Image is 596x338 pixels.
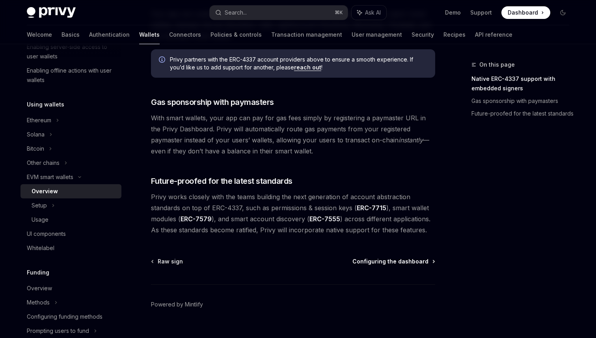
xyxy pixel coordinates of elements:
[352,6,386,20] button: Ask AI
[27,66,117,85] div: Enabling offline actions with user wallets
[32,215,48,224] div: Usage
[27,25,52,44] a: Welcome
[27,116,51,125] div: Ethereum
[20,184,121,198] a: Overview
[471,73,576,95] a: Native ERC-4337 support with embedded signers
[294,64,321,71] a: reach out
[557,6,569,19] button: Toggle dark mode
[357,204,386,212] a: ERC-7715
[139,25,160,44] a: Wallets
[471,107,576,120] a: Future-proofed for the latest standards
[27,130,45,139] div: Solana
[20,310,121,324] a: Configuring funding methods
[335,9,343,16] span: ⌘ K
[181,215,212,223] a: ERC-7579
[20,281,121,295] a: Overview
[151,191,435,235] span: Privy works closely with the teams building the next generation of account abstraction standards ...
[27,229,66,239] div: UI components
[20,241,121,255] a: Whitelabel
[27,268,49,277] h5: Funding
[225,8,247,17] div: Search...
[20,227,121,241] a: UI components
[158,258,183,265] span: Raw sign
[210,6,348,20] button: Search...⌘K
[352,25,402,44] a: User management
[27,7,76,18] img: dark logo
[365,9,381,17] span: Ask AI
[471,95,576,107] a: Gas sponsorship with paymasters
[210,25,262,44] a: Policies & controls
[399,136,423,144] em: instantly
[20,213,121,227] a: Usage
[27,144,44,153] div: Bitcoin
[271,25,342,44] a: Transaction management
[479,60,515,69] span: On this page
[443,25,466,44] a: Recipes
[501,6,550,19] a: Dashboard
[61,25,80,44] a: Basics
[151,301,203,308] a: Powered by Mintlify
[89,25,130,44] a: Authentication
[475,25,512,44] a: API reference
[412,25,434,44] a: Security
[352,258,434,265] a: Configuring the dashboard
[470,9,492,17] a: Support
[159,56,167,64] svg: Info
[32,201,47,210] div: Setup
[151,97,274,108] span: Gas sponsorship with paymasters
[151,176,292,187] span: Future-proofed for the latest standards
[352,258,428,265] span: Configuring the dashboard
[20,63,121,87] a: Enabling offline actions with user wallets
[27,284,52,293] div: Overview
[32,187,58,196] div: Overview
[27,298,50,307] div: Methods
[152,258,183,265] a: Raw sign
[169,25,201,44] a: Connectors
[445,9,461,17] a: Demo
[27,172,73,182] div: EVM smart wallets
[27,100,64,109] h5: Using wallets
[508,9,538,17] span: Dashboard
[27,312,102,321] div: Configuring funding methods
[170,56,427,71] span: Privy partners with the ERC-4337 account providers above to ensure a smooth experience. If you’d ...
[27,243,54,253] div: Whitelabel
[151,112,435,157] span: With smart wallets, your app can pay for gas fees simply by registering a paymaster URL in the Pr...
[309,215,340,223] a: ERC-7555
[27,158,60,168] div: Other chains
[27,326,89,336] div: Prompting users to fund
